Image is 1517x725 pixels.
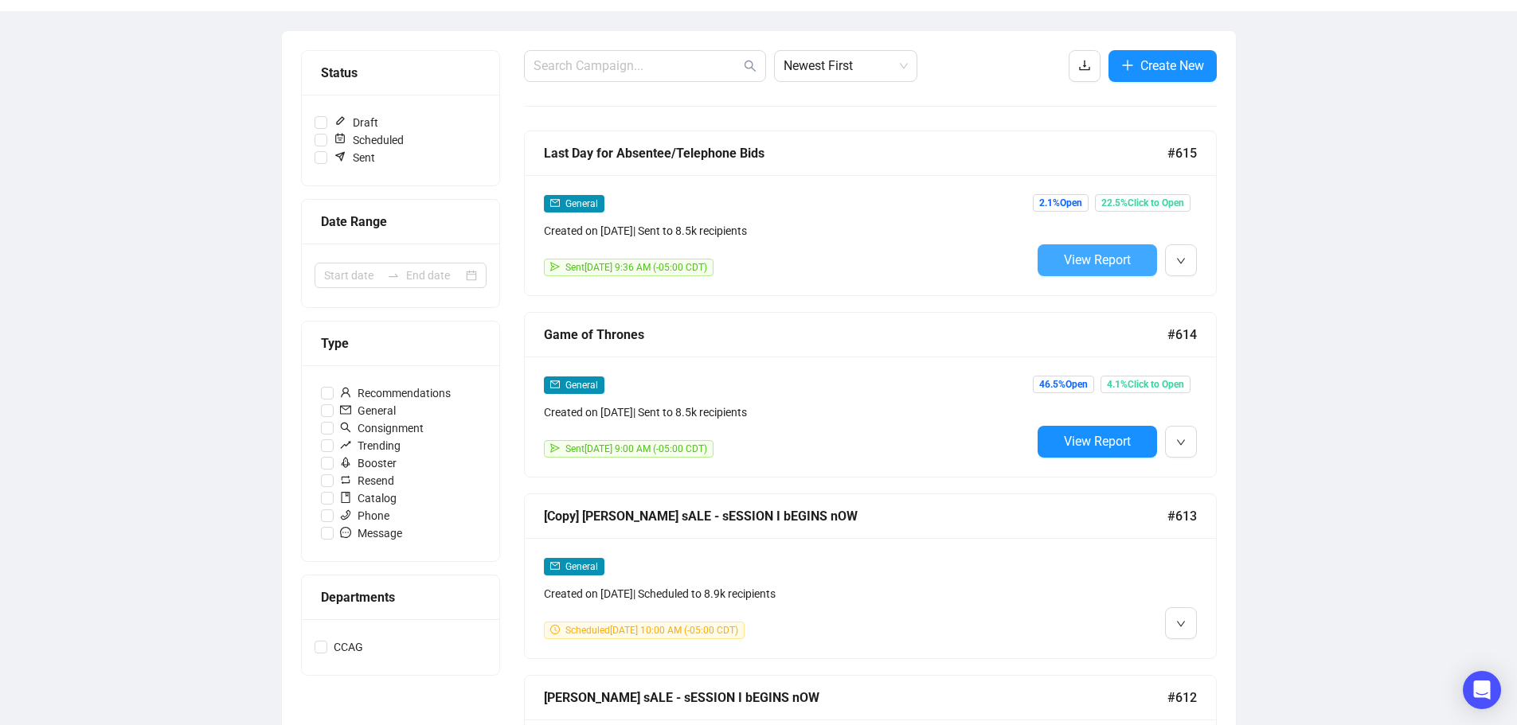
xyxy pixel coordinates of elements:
span: search [340,422,351,433]
span: 46.5% Open [1033,376,1094,393]
span: to [387,269,400,282]
span: 4.1% Click to Open [1101,376,1191,393]
a: Game of Thrones#614mailGeneralCreated on [DATE]| Sent to 8.5k recipientssendSent[DATE] 9:00 AM (-... [524,312,1217,477]
span: General [565,561,598,572]
span: Create New [1140,56,1204,76]
span: 22.5% Click to Open [1095,194,1191,212]
div: [PERSON_NAME] sALE - sESSION I bEGINS nOW [544,688,1167,707]
span: #612 [1167,688,1197,707]
div: Type [321,333,480,353]
span: #613 [1167,506,1197,526]
span: book [340,492,351,503]
input: Start date [324,267,381,284]
span: General [334,402,402,419]
span: Scheduled [DATE] 10:00 AM (-05:00 CDT) [565,625,738,636]
span: mail [550,198,560,208]
span: View Report [1064,434,1131,449]
span: message [340,527,351,538]
div: Date Range [321,212,480,232]
span: clock-circle [550,625,560,634]
span: Sent [327,149,381,166]
button: Create New [1108,50,1217,82]
span: Trending [334,437,407,454]
span: send [550,443,560,453]
span: search [744,60,757,72]
input: End date [406,267,463,284]
span: Consignment [334,419,430,437]
input: Search Campaign... [534,57,741,76]
span: Booster [334,454,403,472]
div: Last Day for Absentee/Telephone Bids [544,143,1167,163]
span: down [1176,256,1186,266]
span: CCAG [327,638,369,656]
span: Draft [327,114,385,131]
span: down [1176,619,1186,629]
span: Catalog [334,489,403,507]
span: down [1176,438,1186,447]
span: #614 [1167,325,1197,345]
span: #615 [1167,143,1197,163]
span: Message [334,524,409,542]
span: mail [340,404,351,415]
span: phone [340,509,351,520]
span: Recommendations [334,384,457,402]
div: Departments [321,587,480,607]
div: Created on [DATE] | Sent to 8.5k recipients [544,403,1031,421]
span: General [565,198,598,209]
a: [Copy] [PERSON_NAME] sALE - sESSION I bEGINS nOW#613mailGeneralCreated on [DATE]| Scheduled to 8.... [524,493,1217,659]
span: swap-right [387,269,400,282]
div: Open Intercom Messenger [1463,671,1501,709]
div: Created on [DATE] | Sent to 8.5k recipients [544,222,1031,240]
div: Status [321,63,480,83]
span: Newest First [784,51,908,81]
span: download [1078,59,1091,72]
span: View Report [1064,252,1131,267]
span: mail [550,561,560,571]
span: Phone [334,507,396,524]
span: rise [340,439,351,450]
span: Sent [DATE] 9:36 AM (-05:00 CDT) [565,262,707,273]
span: Scheduled [327,131,410,149]
span: user [340,387,351,398]
div: [Copy] [PERSON_NAME] sALE - sESSION I bEGINS nOW [544,506,1167,526]
span: General [565,380,598,391]
span: Resend [334,472,401,489]
span: Sent [DATE] 9:00 AM (-05:00 CDT) [565,443,707,454]
span: send [550,262,560,271]
span: retweet [340,474,351,485]
span: plus [1121,59,1134,72]
button: View Report [1038,426,1157,458]
button: View Report [1038,244,1157,276]
span: rocket [340,457,351,468]
div: Game of Thrones [544,325,1167,345]
a: Last Day for Absentee/Telephone Bids#615mailGeneralCreated on [DATE]| Sent to 8.5k recipientssend... [524,131,1217,296]
div: Created on [DATE] | Scheduled to 8.9k recipients [544,585,1031,602]
span: 2.1% Open [1033,194,1089,212]
span: mail [550,380,560,389]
